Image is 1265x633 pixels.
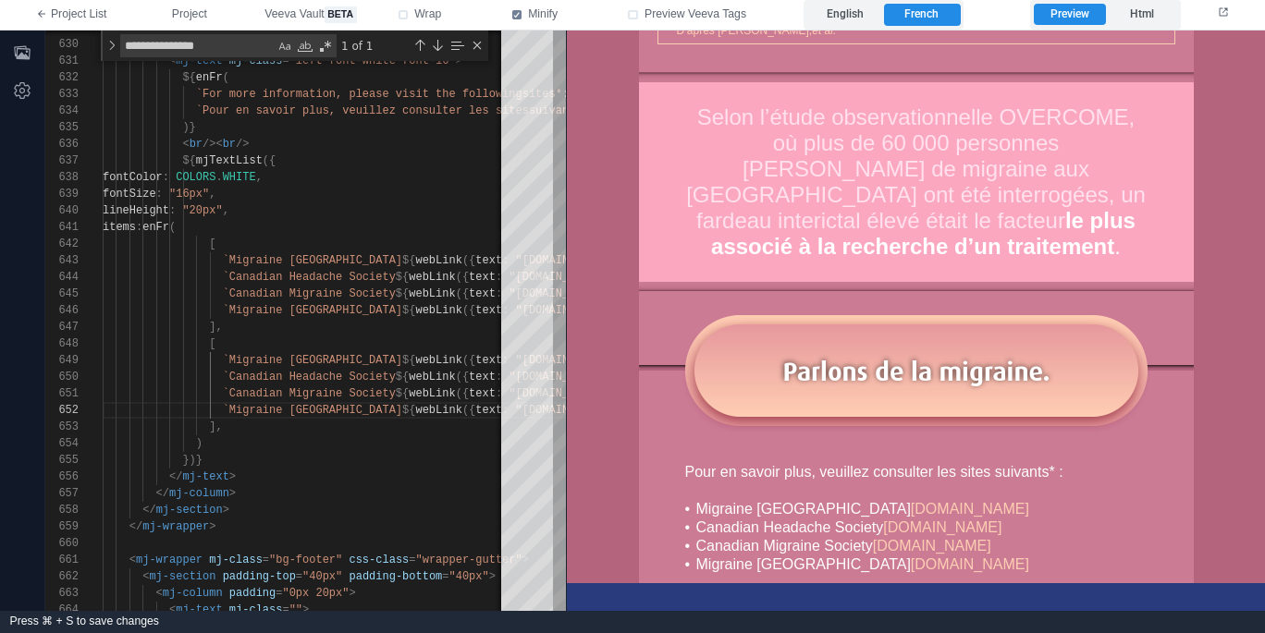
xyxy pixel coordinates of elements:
span: enFr [196,71,223,84]
div: 643 [45,252,79,269]
span: ${ [396,387,409,400]
span: [ [209,337,215,350]
div: 634 [45,103,79,119]
span: mj-wrapper [136,554,203,566]
span: COLORS [176,171,215,184]
div: 650 [45,369,79,385]
span: mj-column [163,587,223,600]
span: text [475,354,502,367]
div: 648 [45,335,79,352]
span: ({ [462,304,475,317]
span: ${ [182,71,195,84]
span: )} [182,121,195,134]
span: webLink [409,287,455,300]
span: </ [129,520,142,533]
span: ({ [263,154,276,167]
div: 662 [45,568,79,585]
span: "left font-white font-16" [289,55,456,67]
span: ${ [402,354,415,367]
div: Toggle Replace [104,30,120,61]
div: 633 [45,86,79,103]
span: />< [203,138,223,151]
div: 658 [45,502,79,518]
div: 1 of 1 [339,34,410,57]
span: ({ [456,271,469,284]
span: WHITE [223,171,256,184]
span: beta [325,6,357,23]
span: "16px" [169,188,209,201]
span: `Migraine [GEOGRAPHIC_DATA] [223,254,402,267]
span: ({ [462,404,475,417]
span: < [142,570,149,583]
div: • [118,506,129,525]
span: "0px 20px" [282,587,349,600]
label: Preview [1034,4,1105,26]
a: [DOMAIN_NAME] [316,489,435,505]
div: 645 [45,286,79,302]
img: Parlons de la migraine. [72,261,627,423]
span: text [469,287,496,300]
div: 646 [45,302,79,319]
div: Match Whole Word (⌥⌘W) [296,37,314,55]
span: `Migraine [GEOGRAPHIC_DATA] [223,404,402,417]
div: Use Regular Expression (⌥⌘R) [316,37,335,55]
span: ], [209,321,222,334]
span: mj-text [182,470,228,483]
span: webLink [415,304,461,317]
span: > [209,520,215,533]
span: mj-column [169,487,229,500]
span: : [169,204,176,217]
div: 635 [45,119,79,136]
span: ({ [462,354,475,367]
b: le plus associé à la recherche d’un traitement [144,177,569,228]
span: mj-class [209,554,263,566]
span: Minify [528,6,558,23]
span: : [163,171,169,184]
span: mj-section [149,570,215,583]
div: Pour en savoir plus, veuillez consulter les sites suivants* : [118,432,581,543]
span: < [169,603,176,616]
div: Migraine [GEOGRAPHIC_DATA] [129,469,581,488]
iframe: preview [567,30,1265,611]
span: /> [236,138,249,151]
div: 660 [45,535,79,552]
span: mj-wrapper [142,520,209,533]
span: ${ [402,254,415,267]
span: br [190,138,203,151]
div: 649 [45,352,79,369]
span: ], [209,420,222,433]
span: > [302,603,309,616]
span: fontColor [103,171,163,184]
span: ({ [456,287,469,300]
span: items [103,221,136,234]
span: < [182,138,189,151]
span: padding [229,587,276,600]
div: 661 [45,552,79,568]
span: text [469,271,496,284]
a: [DOMAIN_NAME] [344,526,462,542]
div: Previous Match (⇧Enter) [412,38,427,53]
span: = [409,554,415,566]
span: `For more information, please visit the following [196,88,522,101]
div: Next Match (Enter) [430,38,445,53]
div: 656 [45,469,79,485]
div: 651 [45,385,79,402]
div: 647 [45,319,79,335]
span: webLink [409,271,455,284]
span: mj-class [229,55,283,67]
span: = [282,603,289,616]
span: = [276,587,282,600]
div: 642 [45,236,79,252]
span: mjTextList [196,154,263,167]
span: `Canadian Headache Society [223,271,396,284]
span: mj-text [176,55,222,67]
div: Migraine [GEOGRAPHIC_DATA] [129,525,581,543]
span: Preview Veeva Tags [645,6,746,23]
textarea: Find [121,35,275,56]
span: `Canadian Headache Society [223,371,396,383]
div: 664 [45,602,79,618]
span: })} [182,454,203,467]
span: > [229,487,236,500]
span: . [144,177,569,228]
span: `Pour en savoir plus, veuillez consulter les sites [196,104,529,117]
